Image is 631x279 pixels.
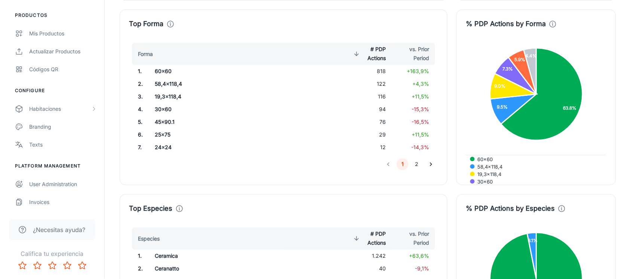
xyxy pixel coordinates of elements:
[29,65,97,73] div: Códigos QR
[29,141,97,149] div: Texts
[149,250,285,262] td: Ceramica
[412,131,429,138] span: +11,5%
[398,229,430,247] span: vs. Prior Period
[411,158,423,170] button: Go to page 2
[411,144,429,150] span: -14,3%
[346,262,392,275] td: 40
[412,119,429,125] span: -16,5%
[425,158,437,170] button: Go to next page
[6,249,98,258] p: Califica tu experiencia
[149,78,285,90] td: 58,4x118,4
[129,116,149,128] td: 5 .
[29,29,97,38] div: Mis productos
[346,90,392,103] td: 116
[472,163,503,170] span: 58,4x118,4
[149,141,285,154] td: 24x24
[149,262,285,275] td: Ceranatto
[129,128,149,141] td: 6 .
[129,90,149,103] td: 3 .
[149,128,285,141] td: 25x75
[129,203,172,214] h4: Top Especies
[29,198,97,206] div: Invoices
[30,258,45,273] button: Rate 2 star
[149,90,285,103] td: 19,3x118,4
[129,103,149,116] td: 4 .
[129,78,149,90] td: 2 .
[409,253,429,259] span: +63,6%
[149,103,285,116] td: 30x60
[466,19,546,29] h4: % PDP Actions by Forma
[352,45,386,63] span: # PDP Actions
[412,93,429,100] span: +11,5%
[352,229,386,247] span: # PDP Actions
[129,250,149,262] td: 1 .
[29,47,97,56] div: Actualizar productos
[75,258,90,273] button: Rate 5 star
[346,141,392,154] td: 12
[346,103,392,116] td: 94
[412,106,429,112] span: -15,3%
[15,258,30,273] button: Rate 1 star
[472,156,493,163] span: 60x60
[415,265,429,272] span: -9,1%
[412,81,429,87] span: +4,3%
[129,141,149,154] td: 7 .
[398,45,430,63] span: vs. Prior Period
[397,158,409,170] button: page 1
[472,178,493,185] span: 30x60
[33,225,85,234] span: ¿Necesitas ayuda?
[346,65,392,78] td: 818
[466,203,555,214] h4: % PDP Actions by Especies
[138,234,169,243] span: Especies
[29,123,97,131] div: Branding
[346,116,392,128] td: 76
[129,65,149,78] td: 1 .
[472,171,502,178] span: 19,3x118,4
[29,105,91,113] div: Habitaciones
[129,262,149,275] td: 2 .
[149,116,285,128] td: 45x90.1
[346,78,392,90] td: 122
[60,258,75,273] button: Rate 4 star
[346,250,392,262] td: 1.242
[45,258,60,273] button: Rate 3 star
[138,50,163,59] span: Forma
[129,19,163,29] h4: Top Forma
[149,65,285,78] td: 60x60
[29,180,97,188] div: User Administration
[407,68,429,74] span: +163,9%
[346,128,392,141] td: 29
[381,158,438,170] nav: pagination navigation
